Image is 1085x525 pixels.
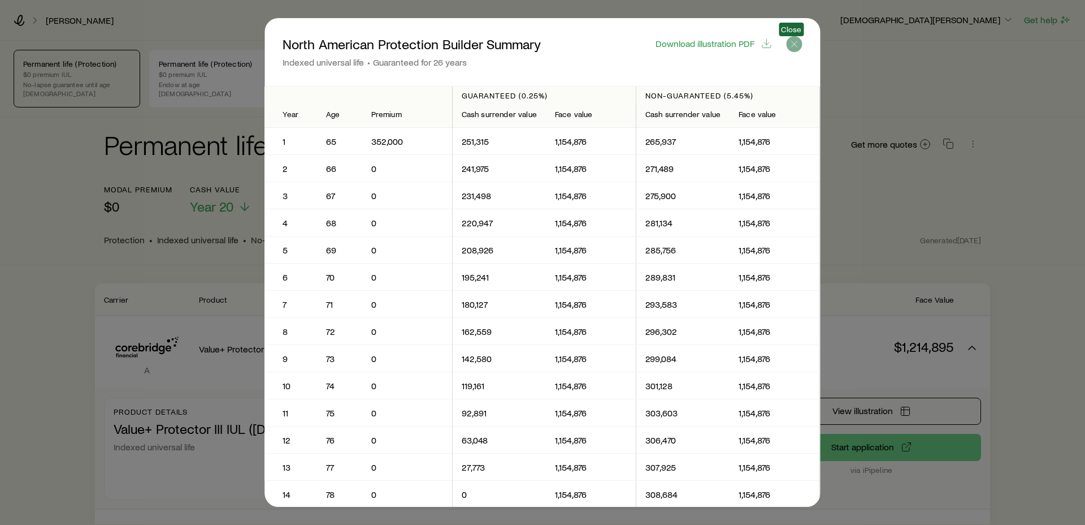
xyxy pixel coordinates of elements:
[371,217,443,229] p: 0
[462,110,537,119] div: Cash surrender value
[326,380,353,391] p: 74
[371,272,443,283] p: 0
[326,299,353,310] p: 71
[462,136,537,147] p: 251,315
[555,217,627,229] p: 1,154,876
[645,407,721,419] p: 303,603
[645,353,721,364] p: 299,084
[283,380,299,391] p: 10
[462,91,627,100] p: Guaranteed (0.25%)
[326,434,353,446] p: 76
[371,489,443,500] p: 0
[326,407,353,419] p: 75
[283,272,299,283] p: 6
[555,462,627,473] p: 1,154,876
[326,272,353,283] p: 70
[462,489,537,500] p: 0
[555,136,627,147] p: 1,154,876
[645,110,721,119] div: Cash surrender value
[645,434,721,446] p: 306,470
[462,217,537,229] p: 220,947
[283,326,299,337] p: 8
[739,353,811,364] p: 1,154,876
[326,163,353,174] p: 66
[326,217,353,229] p: 68
[283,57,541,68] p: Indexed universal life Guaranteed for 26 years
[739,380,811,391] p: 1,154,876
[555,110,627,119] div: Face value
[326,353,353,364] p: 73
[371,353,443,364] p: 0
[555,244,627,256] p: 1,154,876
[645,136,721,147] p: 265,937
[555,272,627,283] p: 1,154,876
[462,299,537,310] p: 180,127
[283,110,299,119] div: Year
[462,163,537,174] p: 241,975
[371,244,443,256] p: 0
[283,462,299,473] p: 13
[283,244,299,256] p: 5
[645,299,721,310] p: 293,583
[645,462,721,473] p: 307,925
[739,462,811,473] p: 1,154,876
[326,489,353,500] p: 78
[655,37,773,50] button: Download illustration PDF
[326,110,353,119] div: Age
[371,110,443,119] div: Premium
[645,91,810,100] p: Non-guaranteed (5.45%)
[283,353,299,364] p: 9
[645,489,721,500] p: 308,684
[462,462,537,473] p: 27,773
[371,299,443,310] p: 0
[283,163,299,174] p: 2
[283,190,299,201] p: 3
[645,217,721,229] p: 281,134
[326,326,353,337] p: 72
[371,462,443,473] p: 0
[283,36,541,52] p: North American Protection Builder Summary
[555,407,627,419] p: 1,154,876
[739,272,811,283] p: 1,154,876
[555,353,627,364] p: 1,154,876
[555,380,627,391] p: 1,154,876
[739,326,811,337] p: 1,154,876
[283,217,299,229] p: 4
[462,353,537,364] p: 142,580
[283,136,299,147] p: 1
[462,407,537,419] p: 92,891
[283,434,299,446] p: 12
[645,272,721,283] p: 289,831
[326,462,353,473] p: 77
[739,489,811,500] p: 1,154,876
[555,326,627,337] p: 1,154,876
[371,434,443,446] p: 0
[739,110,811,119] div: Face value
[739,407,811,419] p: 1,154,876
[739,434,811,446] p: 1,154,876
[555,489,627,500] p: 1,154,876
[555,190,627,201] p: 1,154,876
[283,489,299,500] p: 14
[326,190,353,201] p: 67
[326,136,353,147] p: 65
[462,326,537,337] p: 162,559
[371,407,443,419] p: 0
[371,380,443,391] p: 0
[645,326,721,337] p: 296,302
[739,299,811,310] p: 1,154,876
[739,190,811,201] p: 1,154,876
[645,380,721,391] p: 301,128
[326,244,353,256] p: 69
[645,190,721,201] p: 275,900
[283,299,299,310] p: 7
[462,434,537,446] p: 63,048
[656,39,754,48] span: Download illustration PDF
[462,190,537,201] p: 231,498
[645,244,721,256] p: 285,756
[371,326,443,337] p: 0
[371,163,443,174] p: 0
[462,272,537,283] p: 195,241
[739,217,811,229] p: 1,154,876
[371,190,443,201] p: 0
